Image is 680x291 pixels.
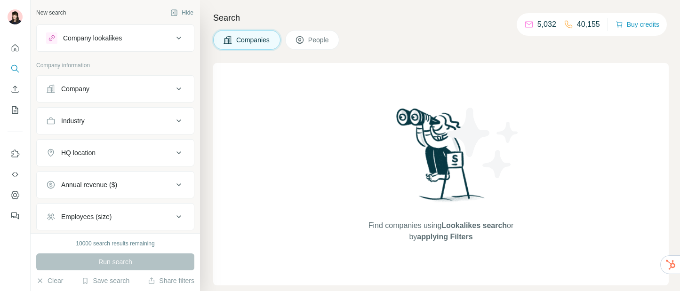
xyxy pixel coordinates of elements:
[441,221,507,229] span: Lookalikes search
[308,35,330,45] span: People
[8,145,23,162] button: Use Surfe on LinkedIn
[236,35,271,45] span: Companies
[8,207,23,224] button: Feedback
[148,276,194,285] button: Share filters
[616,18,659,31] button: Buy credits
[537,19,556,30] p: 5,032
[37,27,194,49] button: Company lookalikes
[366,220,516,243] span: Find companies using or by
[36,276,63,285] button: Clear
[577,19,600,30] p: 40,155
[8,9,23,24] img: Avatar
[37,110,194,132] button: Industry
[164,6,200,20] button: Hide
[8,60,23,77] button: Search
[63,33,122,43] div: Company lookalikes
[8,39,23,56] button: Quick start
[61,148,96,157] div: HQ location
[76,239,154,248] div: 10000 search results remaining
[36,61,194,70] p: Company information
[8,81,23,98] button: Enrich CSV
[37,142,194,164] button: HQ location
[441,101,526,185] img: Surfe Illustration - Stars
[8,187,23,204] button: Dashboard
[37,205,194,228] button: Employees (size)
[81,276,129,285] button: Save search
[8,102,23,118] button: My lists
[36,8,66,17] div: New search
[392,106,490,211] img: Surfe Illustration - Woman searching with binoculars
[61,84,89,94] div: Company
[61,180,117,189] div: Annual revenue ($)
[8,166,23,183] button: Use Surfe API
[37,78,194,100] button: Company
[417,233,472,241] span: applying Filters
[37,173,194,196] button: Annual revenue ($)
[61,116,85,126] div: Industry
[61,212,112,221] div: Employees (size)
[213,11,669,24] h4: Search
